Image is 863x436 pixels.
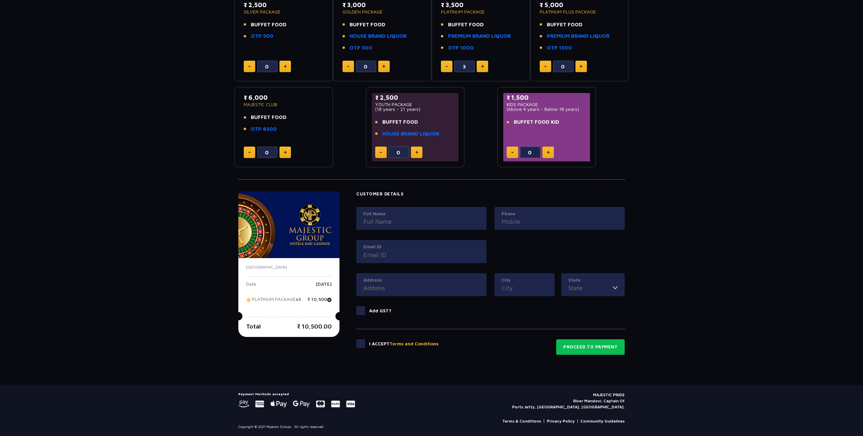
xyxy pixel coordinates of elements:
img: minus [248,152,250,153]
span: BUFFET FOOD [251,21,287,29]
h4: Customer Details [356,191,625,197]
p: PLATINUM PLUS PACKAGE [540,9,620,14]
a: HOUSE BRAND LIQUOR [382,130,439,138]
a: PREMIUM BRAND LIQUOR [547,32,609,40]
label: Email ID [363,244,479,250]
input: State [568,283,613,292]
input: City [502,283,547,292]
label: Full Name [363,211,479,217]
input: Address [363,283,479,292]
a: OTP 500 [350,44,372,52]
p: PLATINUM PACKAGE [246,297,301,307]
p: GOLDEN PACKAGE [343,9,422,14]
a: PREMIUM BRAND LIQUOR [448,32,511,40]
button: Terms and Conditions [390,341,439,347]
a: HOUSE BRAND LIQUOR [350,32,407,40]
a: OTP 1500 [547,44,572,52]
p: (18 years - 21 years) [375,107,455,112]
p: ₹ 5,000 [540,0,620,9]
p: MAJESTIC PRIDE River Mandovi, Captain Of Ports Jetty, [GEOGRAPHIC_DATA], [GEOGRAPHIC_DATA]. [512,392,625,410]
p: ₹ 1,500 [507,93,587,102]
span: BUFFET FOOD KID [514,118,559,126]
img: plus [481,65,484,68]
img: plus [284,151,287,154]
h5: Payment Methods accepted [238,392,355,396]
p: (Above 4 years - Below 18 years) [507,107,587,112]
p: ₹ 10,500 [307,297,332,307]
p: KIDS PACKAGE [507,102,587,107]
label: City [502,277,547,284]
img: minus [347,66,349,67]
p: YOUTH PACKAGE [375,102,455,107]
label: Phone [502,211,618,217]
input: Mobile [502,217,618,226]
p: ₹ 6,000 [244,93,324,102]
img: toggler icon [613,283,618,292]
img: plus [579,65,583,68]
img: minus [544,66,546,67]
p: ₹ 2,500 [375,93,455,102]
label: State [568,277,618,284]
p: ₹ 3,000 [343,0,422,9]
img: tikcet [246,297,252,303]
p: ₹ 10,500.00 [297,322,332,331]
span: BUFFET FOOD [251,114,287,121]
input: Full Name [363,217,479,226]
label: Address [363,277,479,284]
p: Add GST? [369,308,391,314]
a: OTP 500 [251,32,273,40]
button: Proceed to Payment [556,339,625,355]
input: Email ID [363,250,479,259]
a: Terms & Conditions [502,418,541,424]
img: plus [415,151,418,154]
strong: x3 [296,297,301,302]
a: OTP 6500 [251,125,277,133]
span: BUFFET FOOD [448,21,484,29]
p: Copyright © 2021 Majestic Groups . All rights reserved. [238,424,324,429]
p: [GEOGRAPHIC_DATA] [246,264,332,270]
img: plus [382,65,385,68]
span: BUFFET FOOD [547,21,583,29]
img: minus [511,152,513,153]
img: minus [380,152,382,153]
img: majesticPride-banner [238,191,339,258]
p: ₹ 3,500 [441,0,521,9]
p: ₹ 2,500 [244,0,324,9]
a: OTP 1000 [448,44,474,52]
p: [DATE] [316,282,332,292]
a: Privacy Policy [547,418,575,424]
img: plus [547,151,550,154]
p: I Accept [369,341,439,347]
p: PLATINUM PACKAGE [441,9,521,14]
p: MAJESTIC CLUB [244,102,324,107]
img: minus [248,66,250,67]
p: Date [246,282,256,292]
span: BUFFET FOOD [350,21,385,29]
p: SILVER PACKAGE [244,9,324,14]
a: Community Guidelines [581,418,625,424]
span: BUFFET FOOD [382,118,418,126]
p: Total [246,322,261,331]
img: plus [284,65,287,68]
img: minus [446,66,448,67]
